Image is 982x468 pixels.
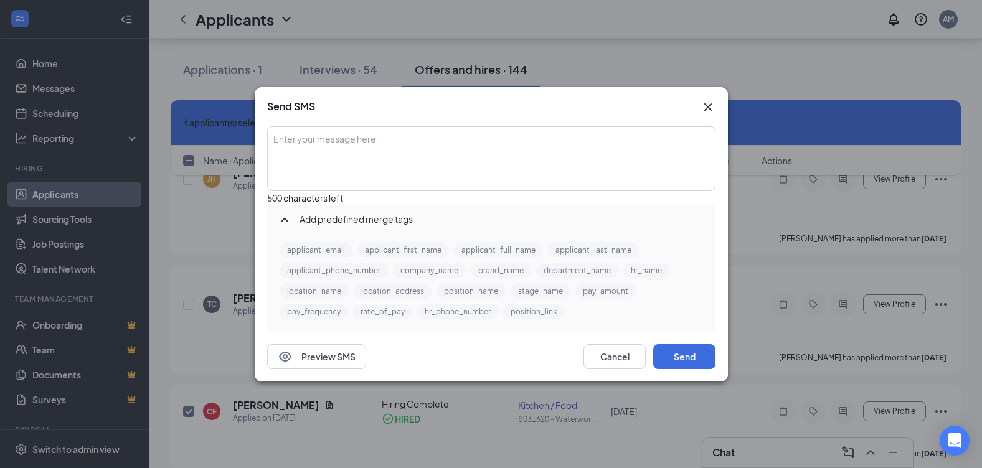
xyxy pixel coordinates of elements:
button: stage_name [511,283,570,299]
button: Send [653,344,715,369]
button: applicant_last_name [548,242,639,258]
button: position_link [503,304,565,319]
button: pay_frequency [280,304,348,319]
h3: Send SMS [267,100,315,113]
svg: Cross [701,100,715,115]
button: department_name [536,263,618,278]
button: applicant_phone_number [280,263,388,278]
button: location_name [280,283,349,299]
svg: Eye [278,349,293,364]
div: Add predefined merge tags [267,205,715,237]
div: 500 characters left [267,191,715,205]
div: Open Intercom Messenger [940,426,970,456]
button: pay_amount [575,283,636,299]
button: company_name [393,263,466,278]
button: applicant_email [280,242,352,258]
button: EyePreview SMS [267,344,366,369]
button: applicant_first_name [357,242,449,258]
button: brand_name [471,263,531,278]
button: hr_name [623,263,669,278]
button: location_address [354,283,432,299]
button: hr_phone_number [417,304,498,319]
button: position_name [437,283,506,299]
button: Close [701,100,715,115]
button: rate_of_pay [353,304,412,319]
svg: SmallChevronUp [277,212,292,227]
div: Enter your message here [268,128,714,190]
button: Cancel [583,344,646,369]
span: Add predefined merge tags [300,212,706,226]
button: applicant_full_name [454,242,543,258]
